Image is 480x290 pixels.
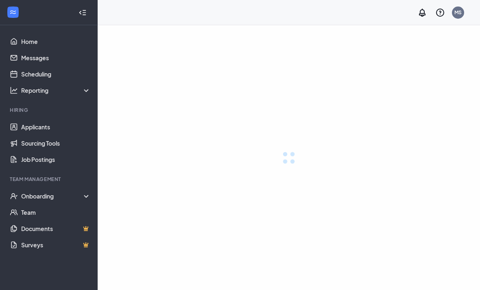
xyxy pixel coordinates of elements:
[10,192,18,200] svg: UserCheck
[21,50,91,66] a: Messages
[417,8,427,17] svg: Notifications
[21,220,91,237] a: DocumentsCrown
[9,8,17,16] svg: WorkstreamLogo
[79,9,87,17] svg: Collapse
[21,135,91,151] a: Sourcing Tools
[21,33,91,50] a: Home
[10,107,89,113] div: Hiring
[454,9,462,16] div: MS
[21,86,91,94] div: Reporting
[21,204,91,220] a: Team
[10,176,89,183] div: Team Management
[21,151,91,168] a: Job Postings
[21,237,91,253] a: SurveysCrown
[435,8,445,17] svg: QuestionInfo
[21,119,91,135] a: Applicants
[10,86,18,94] svg: Analysis
[21,66,91,82] a: Scheduling
[21,192,91,200] div: Onboarding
